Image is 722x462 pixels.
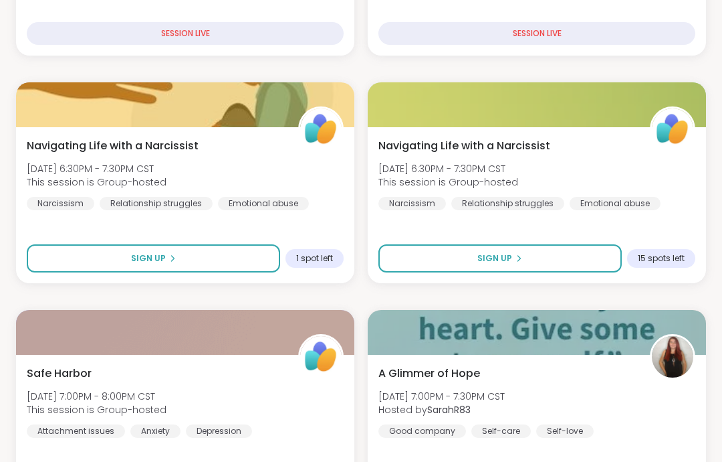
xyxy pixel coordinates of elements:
[378,175,518,189] span: This session is Group-hosted
[378,138,550,154] span: Navigating Life with a Narcissist
[300,336,342,378] img: ShareWell
[27,175,166,189] span: This session is Group-hosted
[378,403,505,416] span: Hosted by
[378,425,466,438] div: Good company
[536,425,594,438] div: Self-love
[218,197,309,210] div: Emotional abuse
[27,138,199,154] span: Navigating Life with a Narcissist
[477,252,512,264] span: Sign Up
[451,197,564,210] div: Relationship struggles
[378,390,505,403] span: [DATE] 7:00PM - 7:30PM CST
[378,22,695,45] div: SESSION LIVE
[27,390,166,403] span: [DATE] 7:00PM - 8:00PM CST
[378,244,622,273] button: Sign Up
[131,252,166,264] span: Sign Up
[27,366,92,382] span: Safe Harbor
[27,425,125,438] div: Attachment issues
[27,244,280,273] button: Sign Up
[378,197,446,210] div: Narcissism
[300,108,342,150] img: ShareWell
[296,253,333,264] span: 1 spot left
[427,403,471,416] b: SarahR83
[378,366,480,382] span: A Glimmer of Hope
[130,425,180,438] div: Anxiety
[652,108,693,150] img: ShareWell
[100,197,213,210] div: Relationship struggles
[471,425,531,438] div: Self-care
[27,197,94,210] div: Narcissism
[378,162,518,175] span: [DATE] 6:30PM - 7:30PM CST
[638,253,685,264] span: 15 spots left
[652,336,693,378] img: SarahR83
[186,425,252,438] div: Depression
[27,403,166,416] span: This session is Group-hosted
[27,162,166,175] span: [DATE] 6:30PM - 7:30PM CST
[570,197,660,210] div: Emotional abuse
[27,22,344,45] div: SESSION LIVE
